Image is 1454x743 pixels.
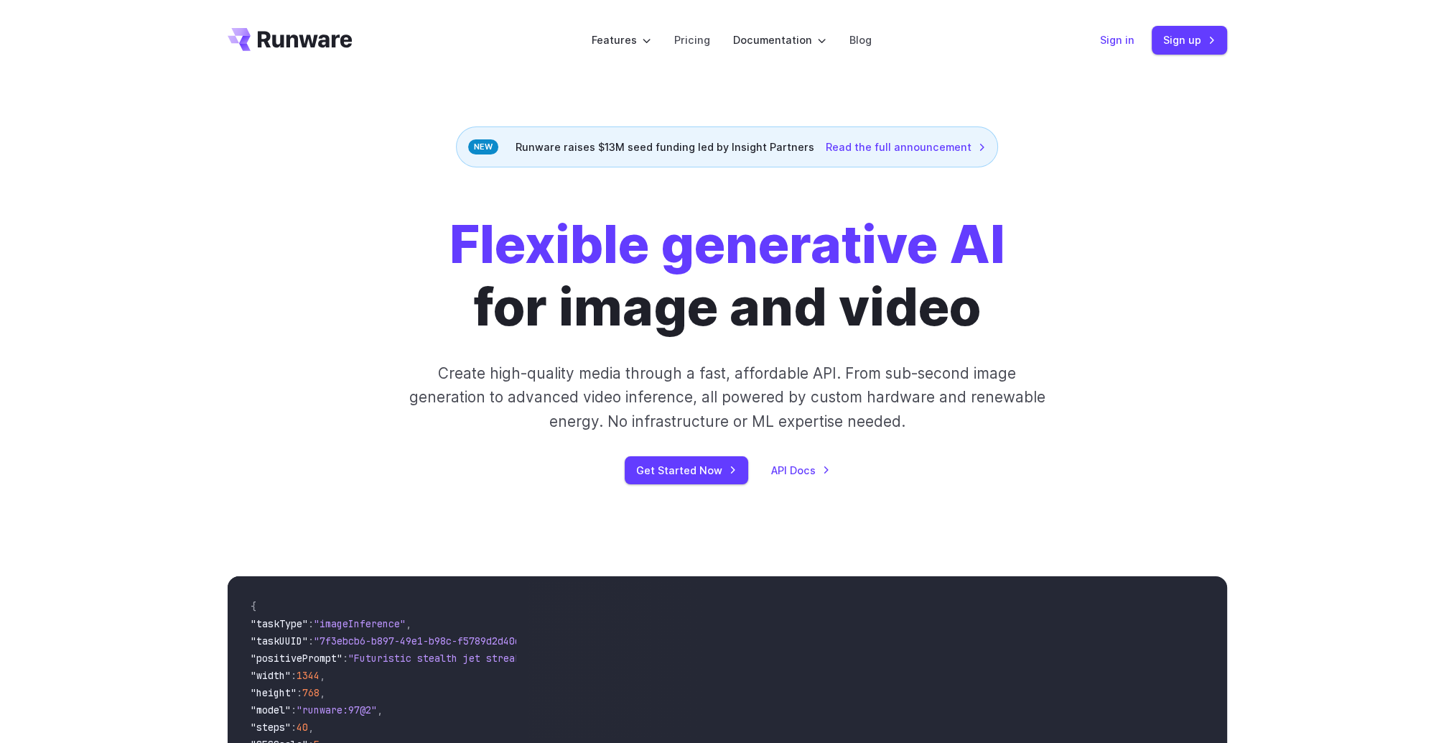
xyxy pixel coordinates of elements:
a: Get Started Now [625,456,748,484]
span: : [342,652,348,665]
span: "7f3ebcb6-b897-49e1-b98c-f5789d2d40d7" [314,634,532,647]
span: "width" [251,669,291,682]
a: Read the full announcement [826,139,986,155]
a: Sign in [1100,32,1134,48]
span: : [308,617,314,630]
a: Pricing [674,32,710,48]
span: , [406,617,411,630]
div: Runware raises $13M seed funding led by Insight Partners [456,126,998,167]
label: Documentation [733,32,826,48]
span: "positivePrompt" [251,652,342,665]
strong: Flexible generative AI [449,213,1005,276]
span: : [291,721,297,734]
span: : [297,686,302,699]
h1: for image and video [449,213,1005,338]
span: : [291,703,297,716]
label: Features [592,32,651,48]
p: Create high-quality media through a fast, affordable API. From sub-second image generation to adv... [407,361,1047,433]
a: API Docs [771,462,830,479]
span: { [251,600,256,613]
span: , [377,703,383,716]
span: 1344 [297,669,320,682]
a: Go to / [228,28,353,51]
span: "taskUUID" [251,634,308,647]
span: : [308,634,314,647]
span: : [291,669,297,682]
span: "imageInference" [314,617,406,630]
span: , [308,721,314,734]
span: "Futuristic stealth jet streaking through a neon-lit cityscape with glowing purple exhaust" [348,652,871,665]
span: "runware:97@2" [297,703,377,716]
span: , [320,686,325,699]
span: , [320,669,325,682]
span: 40 [297,721,308,734]
span: "height" [251,686,297,699]
span: 768 [302,686,320,699]
span: "model" [251,703,291,716]
span: "steps" [251,721,291,734]
span: "taskType" [251,617,308,630]
a: Sign up [1152,26,1227,54]
a: Blog [849,32,872,48]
